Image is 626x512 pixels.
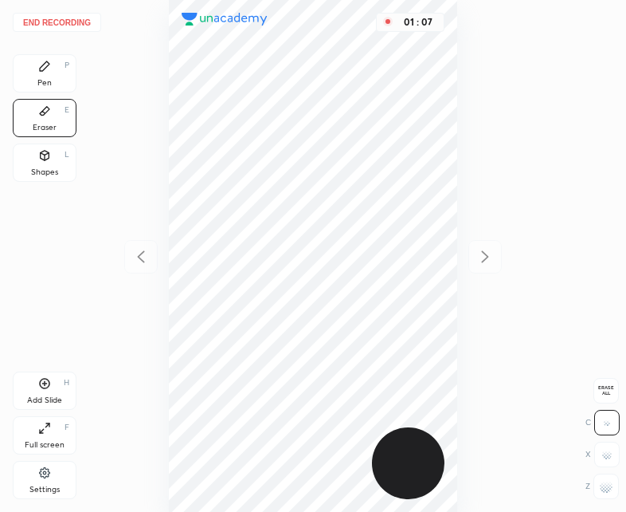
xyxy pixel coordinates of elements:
[65,423,69,431] div: F
[182,13,268,26] img: logo.38c385cc.svg
[399,17,437,28] div: 01 : 07
[64,379,69,387] div: H
[13,13,101,32] button: End recording
[29,486,60,494] div: Settings
[594,385,618,396] span: Erase all
[25,441,65,449] div: Full screen
[585,442,620,467] div: X
[65,61,69,69] div: P
[585,474,619,499] div: Z
[65,151,69,159] div: L
[31,168,58,176] div: Shapes
[33,124,57,132] div: Eraser
[37,79,52,87] div: Pen
[27,396,62,404] div: Add Slide
[585,410,620,435] div: C
[65,106,69,114] div: E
